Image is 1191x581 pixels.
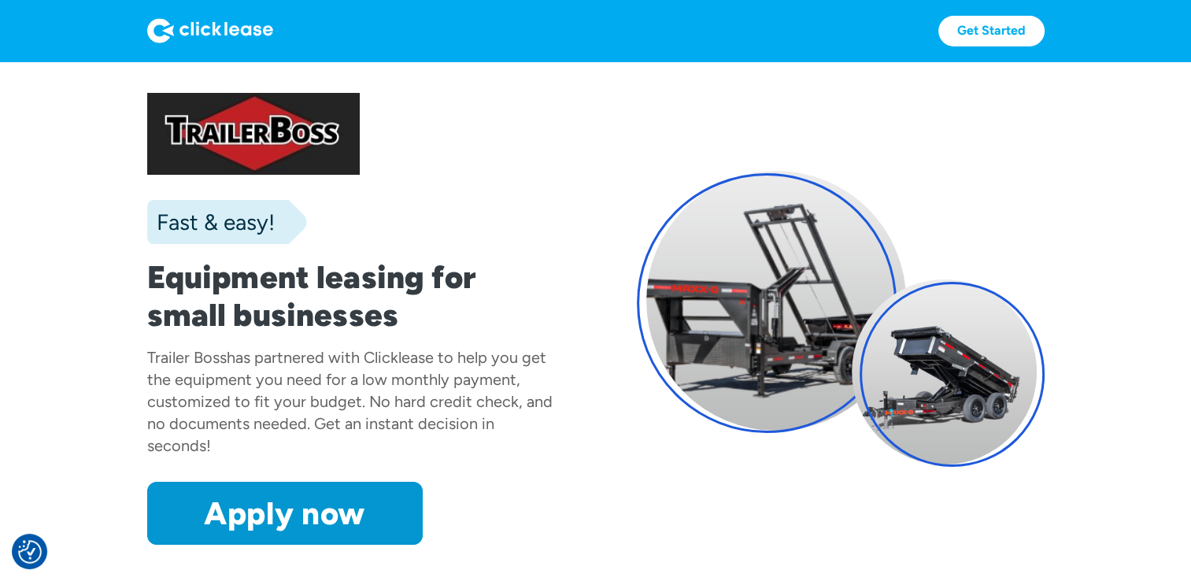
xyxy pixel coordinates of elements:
[938,16,1045,46] a: Get Started
[147,348,553,455] div: has partnered with Clicklease to help you get the equipment you need for a low monthly payment, c...
[147,348,227,367] div: Trailer Boss
[147,482,423,545] a: Apply now
[147,206,275,238] div: Fast & easy!
[18,540,42,564] button: Consent Preferences
[147,258,555,334] h1: Equipment leasing for small businesses
[18,540,42,564] img: Revisit consent button
[147,18,273,43] img: Logo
